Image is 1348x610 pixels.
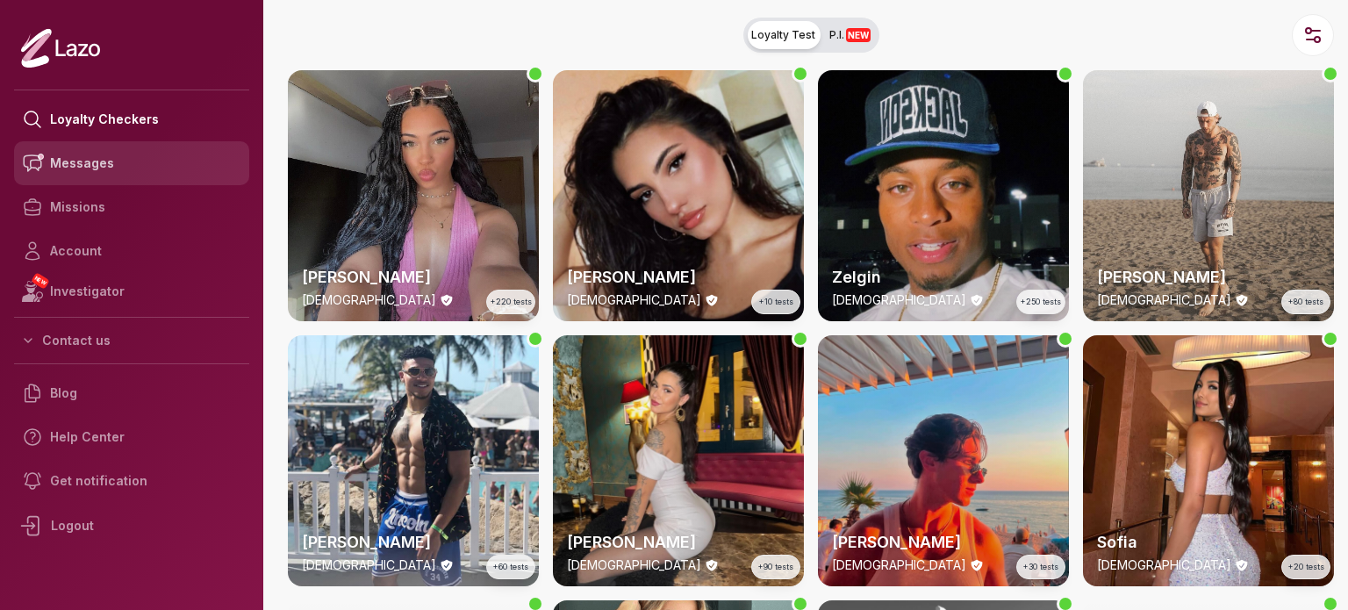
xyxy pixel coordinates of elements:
[1083,335,1334,586] a: thumbcheckerSofia[DEMOGRAPHIC_DATA]+20 tests
[553,335,804,586] a: thumbchecker[PERSON_NAME][DEMOGRAPHIC_DATA]+90 tests
[818,70,1069,321] img: checker
[832,556,966,574] p: [DEMOGRAPHIC_DATA]
[302,291,436,309] p: [DEMOGRAPHIC_DATA]
[1083,70,1334,321] img: checker
[14,503,249,549] div: Logout
[751,28,815,42] span: Loyalty Test
[553,70,804,321] img: checker
[14,229,249,273] a: Account
[818,70,1069,321] a: thumbcheckerZelgin[DEMOGRAPHIC_DATA]+250 tests
[493,561,528,573] span: +60 tests
[288,70,539,321] a: thumbchecker[PERSON_NAME][DEMOGRAPHIC_DATA]+220 tests
[1083,70,1334,321] a: thumbchecker[PERSON_NAME][DEMOGRAPHIC_DATA]+80 tests
[1023,561,1058,573] span: +30 tests
[288,70,539,321] img: checker
[302,265,525,290] h2: [PERSON_NAME]
[846,28,871,42] span: NEW
[288,335,539,586] a: thumbchecker[PERSON_NAME][DEMOGRAPHIC_DATA]+60 tests
[14,459,249,503] a: Get notification
[553,335,804,586] img: checker
[758,561,793,573] span: +90 tests
[1083,335,1334,586] img: checker
[1097,530,1320,555] h2: Sofia
[832,291,966,309] p: [DEMOGRAPHIC_DATA]
[302,556,436,574] p: [DEMOGRAPHIC_DATA]
[14,141,249,185] a: Messages
[1097,291,1231,309] p: [DEMOGRAPHIC_DATA]
[14,185,249,229] a: Missions
[567,265,790,290] h2: [PERSON_NAME]
[818,335,1069,586] img: checker
[14,415,249,459] a: Help Center
[302,530,525,555] h2: [PERSON_NAME]
[14,325,249,356] button: Contact us
[14,371,249,415] a: Blog
[1097,556,1231,574] p: [DEMOGRAPHIC_DATA]
[567,291,701,309] p: [DEMOGRAPHIC_DATA]
[1021,296,1061,308] span: +250 tests
[14,97,249,141] a: Loyalty Checkers
[1288,561,1324,573] span: +20 tests
[567,530,790,555] h2: [PERSON_NAME]
[491,296,532,308] span: +220 tests
[288,335,539,586] img: checker
[832,530,1055,555] h2: [PERSON_NAME]
[759,296,793,308] span: +10 tests
[567,556,701,574] p: [DEMOGRAPHIC_DATA]
[1097,265,1320,290] h2: [PERSON_NAME]
[31,272,50,290] span: NEW
[832,265,1055,290] h2: Zelgin
[818,335,1069,586] a: thumbchecker[PERSON_NAME][DEMOGRAPHIC_DATA]+30 tests
[1288,296,1323,308] span: +80 tests
[829,28,871,42] span: P.I.
[14,273,249,310] a: NEWInvestigator
[553,70,804,321] a: thumbchecker[PERSON_NAME][DEMOGRAPHIC_DATA]+10 tests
